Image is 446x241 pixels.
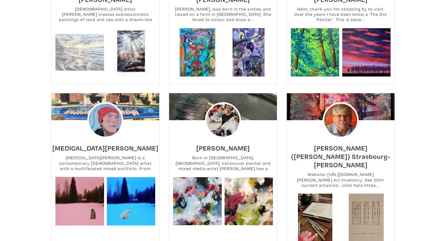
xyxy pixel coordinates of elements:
a: [MEDICAL_DATA][PERSON_NAME] [52,142,159,150]
img: phpThumb.php [87,102,123,138]
h6: [PERSON_NAME] [196,144,250,152]
small: Born in [GEOGRAPHIC_DATA], [GEOGRAPHIC_DATA], Vancouver painter and mixed media artist [PERSON_NA... [169,155,277,171]
h6: [MEDICAL_DATA][PERSON_NAME] [52,144,159,152]
small: Website: [URL][DOMAIN_NAME][PERSON_NAME] Art Inventory: See 300+ current artworks...click here ht... [287,172,395,188]
small: Hello, thank-you for stopping by to visit. Over the years I have been know a 'The Dot Painter'. T... [287,6,395,23]
small: [MEDICAL_DATA][PERSON_NAME] is a contemporary [DEMOGRAPHIC_DATA] artist with a multifaceted mixed... [51,155,159,171]
small: [PERSON_NAME], was born in the sixties and raised on a farm in [GEOGRAPHIC_DATA]. She loved to co... [169,6,277,23]
img: phpThumb.php [205,102,241,138]
a: [PERSON_NAME] ([PERSON_NAME]) Strasbourg-[PERSON_NAME] [287,151,395,158]
h6: [PERSON_NAME] ([PERSON_NAME]) Strasbourg-[PERSON_NAME] [287,144,395,169]
img: phpThumb.php [323,102,359,138]
small: [DEMOGRAPHIC_DATA] artist [PERSON_NAME] creates expressionistic paintings of land and sea with a ... [51,6,159,23]
a: [PERSON_NAME] [196,142,250,150]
